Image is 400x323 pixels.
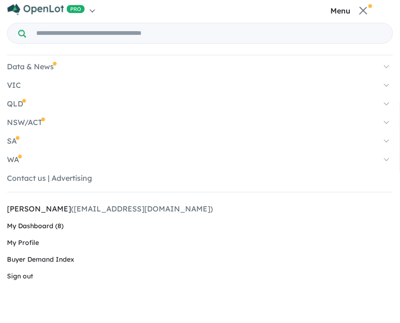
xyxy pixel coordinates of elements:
a: NSW/ACT [7,118,393,127]
a: Sign out [7,268,393,285]
a: My Dashboard (8) [7,218,393,235]
input: Try estate name, suburb, builder or developer [28,23,391,43]
a: Data & News [7,62,393,71]
a: My Profile [7,235,393,251]
a: QLD [7,99,393,108]
a: WA [7,155,393,164]
a: Contact us | Advertising [7,173,393,183]
button: Toggle navigation [301,6,398,15]
a: VIC [7,80,393,90]
a: [PERSON_NAME]([EMAIL_ADDRESS][DOMAIN_NAME]) [7,200,393,218]
span: My Profile [7,238,39,247]
a: Buyer Demand Index [7,251,393,268]
span: ([EMAIL_ADDRESS][DOMAIN_NAME]) [71,204,213,213]
a: SA [7,136,393,145]
img: Openlot PRO Logo White [7,4,85,15]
